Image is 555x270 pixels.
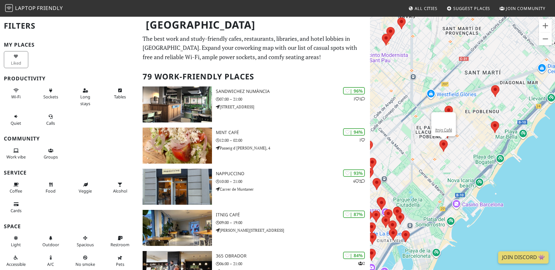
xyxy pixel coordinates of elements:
span: Group tables [44,154,58,160]
h3: Community [4,136,135,142]
h2: 79 Work-Friendly Places [143,67,366,86]
span: Stable Wi-Fi [11,94,21,100]
p: Passeig d'[PERSON_NAME], 4 [216,145,370,151]
a: All Cities [406,3,440,14]
button: Reducir [539,32,552,45]
h3: Service [4,170,135,176]
button: Sockets [39,85,63,102]
button: Long stays [73,85,98,109]
p: 09:00 – 19:00 [216,220,370,226]
p: [STREET_ADDRESS] [216,104,370,110]
span: Laptop [15,4,36,12]
span: Outdoor area [42,242,59,248]
button: Pets [108,252,132,269]
span: Friendly [37,4,63,12]
p: 2 [358,260,365,266]
button: Outdoor [39,233,63,250]
button: Alcohol [108,179,132,196]
span: Pet friendly [116,261,124,267]
span: Join Community [506,5,545,11]
h2: Filters [4,16,135,36]
span: Credit cards [11,208,22,213]
span: Restroom [110,242,129,248]
p: 12:00 – 02:00 [216,137,370,143]
button: A/C [39,252,63,269]
p: 06:00 – 21:00 [216,261,370,267]
button: Spacious [73,233,98,250]
p: 07:00 – 21:00 [216,96,370,102]
button: Groups [39,145,63,162]
p: Carrer de Muntaner [216,186,370,192]
h3: Space [4,223,135,230]
p: [PERSON_NAME][STREET_ADDRESS] [216,227,370,233]
span: Natural light [11,242,21,248]
span: Power sockets [43,94,58,100]
button: Work vibe [4,145,28,162]
span: Spacious [77,242,94,248]
span: Food [46,188,56,194]
a: Suggest Places [444,3,493,14]
button: Cerrar [437,112,452,128]
h3: Itnig Café [216,212,370,218]
img: Mint Café [143,128,212,164]
h3: My Places [4,42,135,48]
div: | 93% [343,169,365,177]
p: The best work and study-friendly cafes, restaurants, libraries, and hotel lobbies in [GEOGRAPHIC_... [143,34,366,62]
div: | 94% [343,128,365,136]
span: Long stays [80,94,90,106]
p: 1 1 [353,96,365,102]
span: Coffee [10,188,22,194]
button: No smoke [73,252,98,269]
p: 1 [359,137,365,143]
a: Itnig Café [435,128,452,132]
span: People working [6,154,26,160]
span: Quiet [11,120,21,126]
button: Wi-Fi [4,85,28,102]
button: Restroom [108,233,132,250]
a: Itnig Café | 87% Itnig Café 09:00 – 19:00 [PERSON_NAME][STREET_ADDRESS] [139,210,370,246]
span: Suggest Places [453,5,490,11]
h3: Productivity [4,76,135,82]
span: Work-friendly tables [114,94,126,100]
img: SandwiChez Numància [143,86,212,122]
a: Join Community [497,3,548,14]
button: Tables [108,85,132,102]
img: Nappuccino [143,169,212,205]
a: LaptopFriendly LaptopFriendly [5,3,63,14]
span: Air conditioned [47,261,54,267]
h3: Nappuccino [216,171,370,176]
button: Veggie [73,179,98,196]
p: 10:00 – 21:00 [216,178,370,184]
button: Calls [39,111,63,128]
h3: SandwiChez Numància [216,89,370,94]
button: Coffee [4,179,28,196]
button: Quiet [4,111,28,128]
h3: Mint Café [216,130,370,135]
div: | 87% [343,211,365,218]
span: Accessible [6,261,26,267]
h3: 365 Obrador [216,253,370,259]
div: | 96% [343,87,365,94]
button: Ampliar [539,19,552,32]
img: LaptopFriendly [5,4,13,12]
div: | 84% [343,252,365,259]
button: Light [4,233,28,250]
span: Video/audio calls [46,120,55,126]
button: Food [39,179,63,196]
button: Cards [4,199,28,216]
a: Nappuccino | 93% 62 Nappuccino 10:00 – 21:00 Carrer de Muntaner [139,169,370,205]
button: Accessible [4,252,28,269]
span: All Cities [415,5,437,11]
span: Smoke free [75,261,95,267]
a: SandwiChez Numància | 96% 11 SandwiChez Numància 07:00 – 21:00 [STREET_ADDRESS] [139,86,370,122]
span: Veggie [79,188,92,194]
img: Itnig Café [143,210,212,246]
a: Mint Café | 94% 1 Mint Café 12:00 – 02:00 Passeig d'[PERSON_NAME], 4 [139,128,370,164]
p: 6 2 [353,178,365,184]
h1: [GEOGRAPHIC_DATA] [141,16,369,34]
span: Alcohol [113,188,127,194]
